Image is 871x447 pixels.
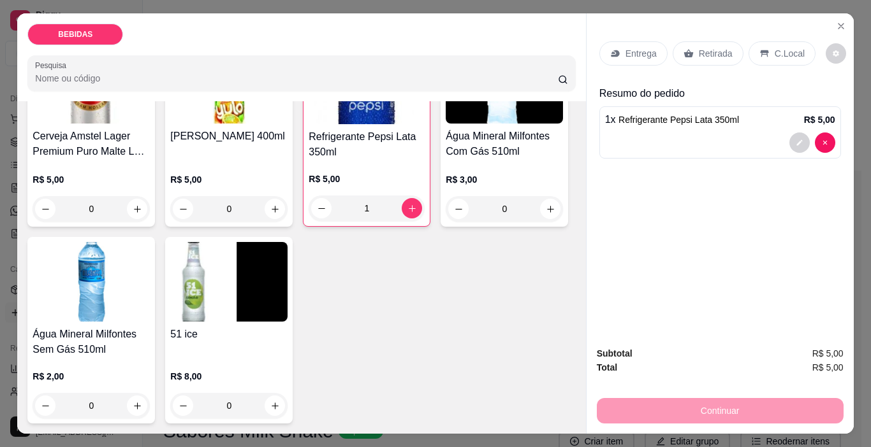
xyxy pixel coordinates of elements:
p: C.Local [775,47,805,60]
strong: Total [597,362,617,372]
button: decrease-product-quantity [173,199,193,219]
button: increase-product-quantity [127,199,147,219]
button: increase-product-quantity [540,199,560,219]
p: R$ 3,00 [446,173,563,186]
p: Retirada [699,47,733,60]
p: Entrega [626,47,657,60]
p: R$ 2,00 [33,370,150,383]
img: product-image [33,242,150,322]
button: increase-product-quantity [127,395,147,416]
h4: 51 ice [170,327,288,342]
span: Refrigerante Pepsi Lata 350ml [618,115,739,125]
button: decrease-product-quantity [789,132,810,153]
p: R$ 5,00 [804,113,835,126]
h4: [PERSON_NAME] 400ml [170,129,288,144]
button: Close [831,16,851,36]
h4: Cerveja Amstel Lager Premium Puro Malte Lata 350ml [33,129,150,159]
p: R$ 5,00 [309,173,425,185]
button: decrease-product-quantity [826,43,846,64]
button: increase-product-quantity [402,198,422,218]
label: Pesquisa [35,60,71,71]
button: decrease-product-quantity [815,132,835,153]
p: BEBIDAS [58,29,92,39]
span: R$ 5,00 [812,360,844,374]
input: Pesquisa [35,72,558,85]
p: R$ 5,00 [170,173,288,186]
button: decrease-product-quantity [448,199,469,219]
strong: Subtotal [597,348,633,358]
p: R$ 5,00 [33,173,150,186]
button: decrease-product-quantity [35,395,55,416]
button: decrease-product-quantity [173,395,193,416]
span: R$ 5,00 [812,346,844,360]
button: decrease-product-quantity [311,198,332,218]
p: R$ 8,00 [170,370,288,383]
h4: Água Mineral Milfontes Com Gás 510ml [446,129,563,159]
button: increase-product-quantity [265,395,285,416]
h4: Água Mineral Milfontes Sem Gás 510ml [33,327,150,357]
button: increase-product-quantity [265,199,285,219]
p: 1 x [605,112,739,127]
button: decrease-product-quantity [35,199,55,219]
h4: Refrigerante Pepsi Lata 350ml [309,129,425,160]
img: product-image [170,242,288,322]
p: Resumo do pedido [599,86,841,101]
